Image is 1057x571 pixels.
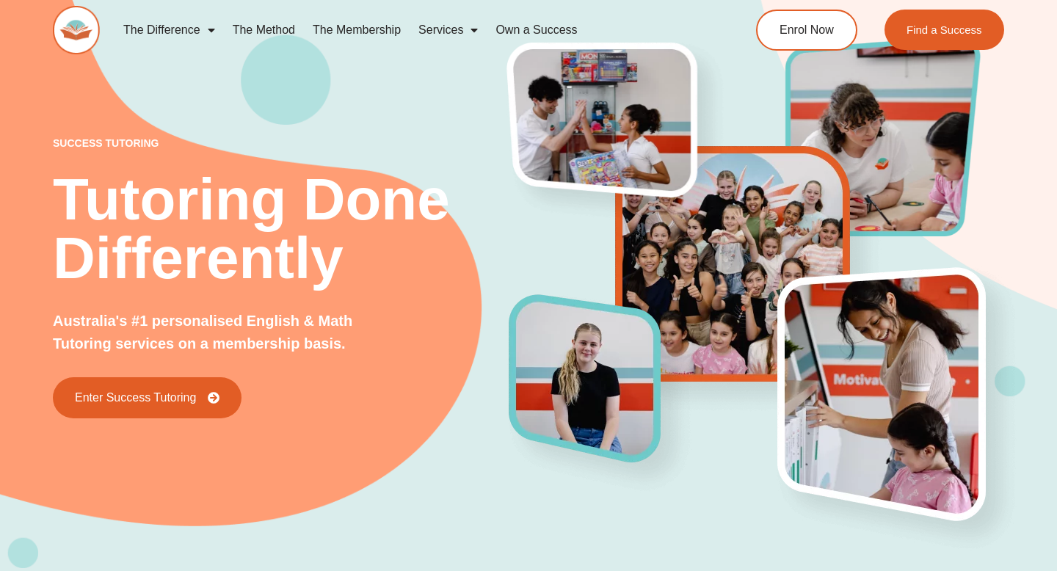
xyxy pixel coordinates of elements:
h2: Tutoring Done Differently [53,170,509,288]
a: The Membership [304,13,410,47]
span: Enter Success Tutoring [75,392,196,404]
span: Enrol Now [780,24,834,36]
a: The Method [224,13,304,47]
a: Services [410,13,487,47]
a: The Difference [115,13,224,47]
nav: Menu [115,13,702,47]
a: Find a Success [885,10,1004,50]
a: Enter Success Tutoring [53,377,241,418]
p: success tutoring [53,138,509,148]
a: Enrol Now [756,10,857,51]
p: Australia's #1 personalised English & Math Tutoring services on a membership basis. [53,310,386,355]
span: Find a Success [907,24,982,35]
a: Own a Success [487,13,586,47]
